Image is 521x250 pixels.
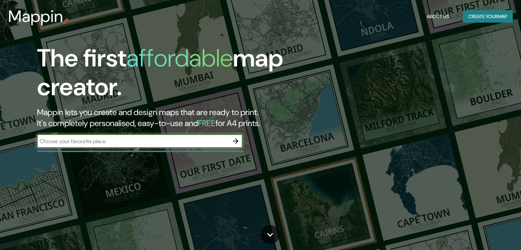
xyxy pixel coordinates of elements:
h1: affordable [126,42,233,74]
h3: Mappin [8,7,63,26]
input: Choose your favourite place [37,137,229,145]
button: About Us [424,10,452,23]
h1: The first map creator. [37,44,298,107]
iframe: Help widget launcher [460,223,513,242]
img: mappin-pin [63,18,69,23]
h5: FREE [198,118,215,128]
button: Create yourmap [463,10,513,23]
h2: Mappin lets you create and design maps that are ready to print. It's completely personalised, eas... [37,107,298,129]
